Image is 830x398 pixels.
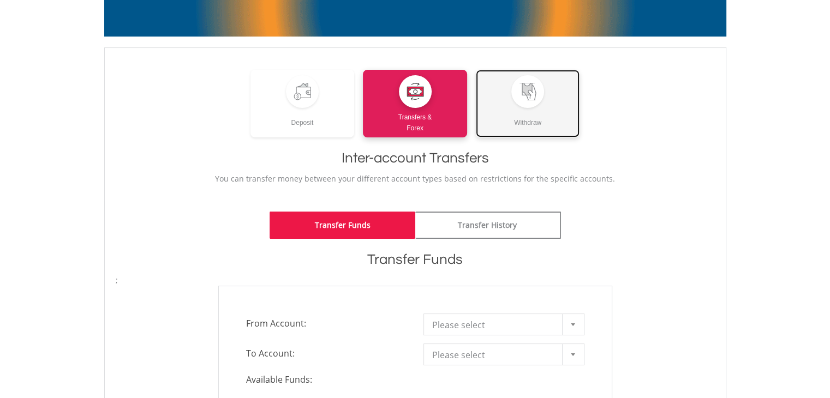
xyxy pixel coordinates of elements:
span: Please select [432,314,559,336]
a: Withdraw [476,70,580,137]
a: Transfer History [415,212,561,239]
a: Transfers &Forex [363,70,467,137]
div: Transfers & Forex [363,108,467,134]
div: Withdraw [476,108,580,128]
p: You can transfer money between your different account types based on restrictions for the specifi... [116,173,715,184]
span: To Account: [238,343,415,363]
h1: Inter-account Transfers [116,148,715,168]
span: Please select [432,344,559,366]
div: Deposit [250,108,355,128]
a: Deposit [250,70,355,137]
span: Available Funds: [238,373,415,386]
h1: Transfer Funds [116,250,715,269]
a: Transfer Funds [270,212,415,239]
span: From Account: [238,313,415,333]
